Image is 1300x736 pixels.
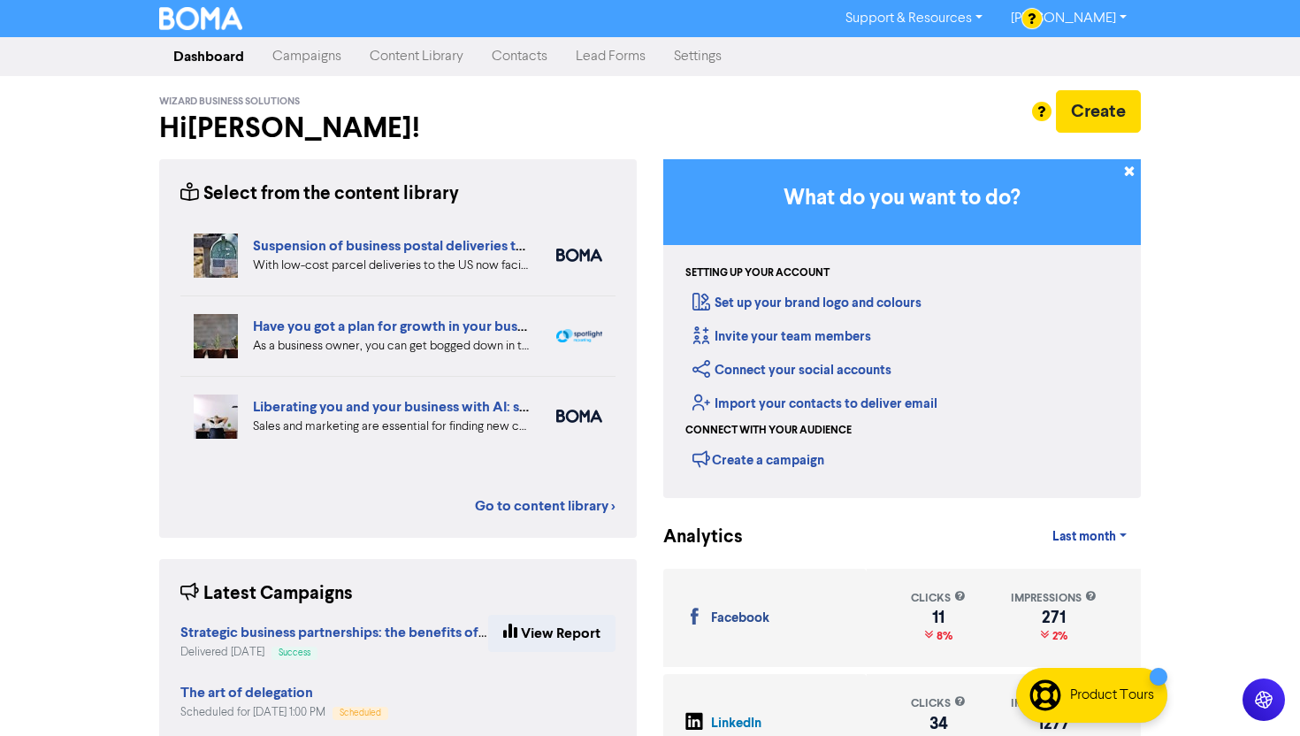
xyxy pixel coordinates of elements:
[660,39,736,74] a: Settings
[279,648,310,657] span: Success
[159,111,637,145] h2: Hi [PERSON_NAME] !
[685,423,852,439] div: Connect with your audience
[556,249,602,262] img: boma
[1011,610,1097,625] div: 271
[180,684,313,701] strong: The art of delegation
[933,629,952,643] span: 8%
[663,159,1141,498] div: Getting Started in BOMA
[1056,90,1141,133] button: Create
[692,362,891,379] a: Connect your social accounts
[911,695,966,712] div: clicks
[356,39,478,74] a: Content Library
[1038,519,1141,555] a: Last month
[911,610,966,625] div: 11
[1212,651,1300,736] iframe: Chat Widget
[159,7,242,30] img: BOMA Logo
[690,186,1114,211] h3: What do you want to do?
[831,4,997,33] a: Support & Resources
[692,328,871,345] a: Invite your team members
[475,495,616,517] a: Go to content library >
[911,717,966,731] div: 34
[478,39,562,74] a: Contacts
[180,704,388,721] div: Scheduled for [DATE] 1:00 PM
[562,39,660,74] a: Lead Forms
[253,398,637,416] a: Liberating you and your business with AI: sales and marketing
[159,39,258,74] a: Dashboard
[997,4,1141,33] a: [PERSON_NAME]
[1011,695,1097,712] div: impressions
[1011,590,1097,607] div: impressions
[663,524,721,551] div: Analytics
[556,329,602,343] img: spotlight
[556,410,602,423] img: boma
[340,709,381,717] span: Scheduled
[180,626,592,640] a: Strategic business partnerships: the benefits of working together
[180,644,488,661] div: Delivered [DATE]
[180,624,592,641] strong: Strategic business partnerships: the benefits of working together
[258,39,356,74] a: Campaigns
[711,714,761,734] div: LinkedIn
[253,418,530,436] div: Sales and marketing are essential for finding new customers but eat into your business time. We e...
[253,257,530,275] div: With low-cost parcel deliveries to the US now facing tariffs, many international postal services ...
[692,446,824,472] div: Create a campaign
[253,318,555,335] a: Have you got a plan for growth in your business?
[253,237,876,255] a: Suspension of business postal deliveries to the [GEOGRAPHIC_DATA]: what options do you have?
[1049,629,1067,643] span: 2%
[1011,717,1097,731] div: 1277
[1052,529,1116,545] span: Last month
[685,265,830,281] div: Setting up your account
[911,590,966,607] div: clicks
[180,180,459,208] div: Select from the content library
[488,615,616,652] a: View Report
[180,580,353,608] div: Latest Campaigns
[159,96,300,108] span: Wizard Business Solutions
[253,337,530,356] div: As a business owner, you can get bogged down in the demands of day-to-day business. We can help b...
[692,295,921,311] a: Set up your brand logo and colours
[692,395,937,412] a: Import your contacts to deliver email
[180,686,313,701] a: The art of delegation
[711,609,769,629] div: Facebook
